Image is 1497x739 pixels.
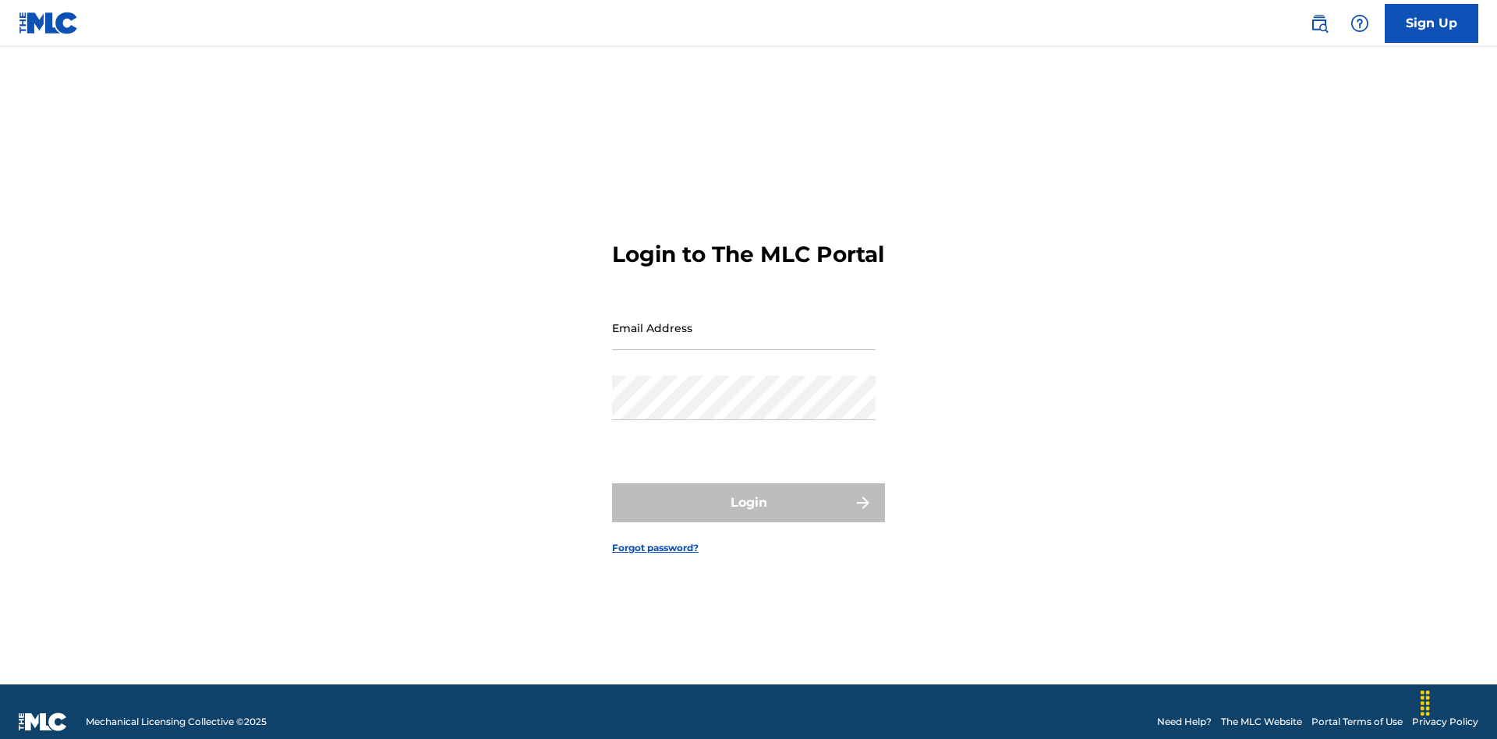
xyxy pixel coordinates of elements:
div: Drag [1413,680,1438,727]
div: Help [1344,8,1375,39]
img: help [1350,14,1369,33]
a: Privacy Policy [1412,715,1478,729]
a: Need Help? [1157,715,1212,729]
a: Portal Terms of Use [1311,715,1403,729]
iframe: Chat Widget [1419,664,1497,739]
img: search [1310,14,1329,33]
h3: Login to The MLC Portal [612,241,884,268]
a: Public Search [1304,8,1335,39]
a: The MLC Website [1221,715,1302,729]
a: Forgot password? [612,541,699,555]
img: logo [19,712,67,731]
a: Sign Up [1385,4,1478,43]
img: MLC Logo [19,12,79,34]
span: Mechanical Licensing Collective © 2025 [86,715,267,729]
